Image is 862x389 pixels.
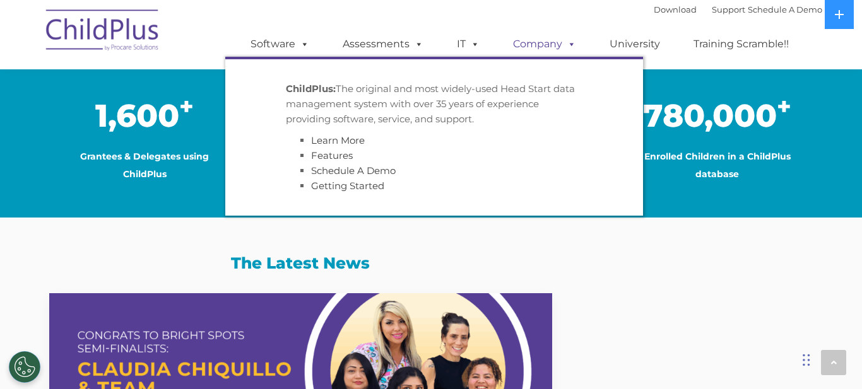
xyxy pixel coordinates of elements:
a: Schedule A Demo [311,165,396,177]
img: ChildPlus by Procare Solutions [40,1,166,64]
a: Support [712,4,745,15]
span: ChildPlus [123,168,167,180]
span: Enrolled Children in a ChildPlus database [644,151,791,180]
span: 780,000 [643,96,791,135]
strong: ChildPlus: [286,83,336,95]
span: 1,600 [95,96,194,135]
a: Features [311,149,353,161]
iframe: Chat Widget [799,328,862,389]
a: Schedule A Demo [748,4,822,15]
span: Grantees & Delegates using [80,151,209,162]
font: | [654,4,822,15]
h3: The Latest News [49,255,552,271]
sup: + [777,92,791,120]
a: Software [238,32,322,57]
a: Download [654,4,697,15]
div: Drag [803,341,810,379]
a: Getting Started [311,180,384,192]
a: IT [444,32,492,57]
p: The original and most widely-used Head Start data management system with over 35 years of experie... [286,81,582,127]
a: Learn More [311,134,365,146]
sup: + [179,92,194,120]
a: Assessments [330,32,436,57]
button: Cookies Settings [9,351,40,383]
a: Company [500,32,589,57]
a: University [597,32,673,57]
a: Training Scramble!! [681,32,801,57]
